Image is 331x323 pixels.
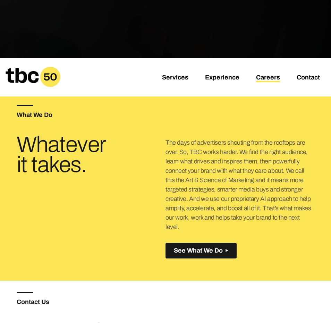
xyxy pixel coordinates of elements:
a: Home [6,82,60,90]
span: See What We Do [174,247,223,254]
p: The days of advertisers shouting from the rooftops are over. So, TBC works harder. We find the ri... [165,138,314,232]
h5: Contact Us [17,299,165,305]
a: Services [162,74,188,82]
h5: What We Do [17,112,165,118]
button: See What We Do [165,243,237,258]
a: Careers [256,74,280,82]
a: Experience [205,74,239,82]
h3: Whatever it takes. [17,135,116,175]
a: Contact [297,74,320,82]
